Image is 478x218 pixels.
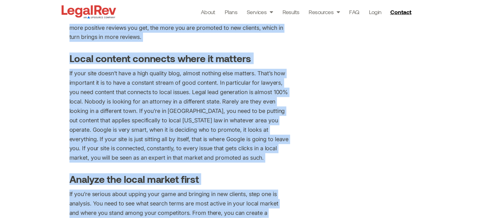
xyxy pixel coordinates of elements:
[309,8,340,16] a: Resources
[247,8,273,16] a: Services
[225,8,237,16] a: Plans
[201,8,215,16] a: About
[69,53,289,64] h3: Local content connects where it matters
[201,8,382,16] nav: Menu
[390,9,411,15] span: Contact
[369,8,381,16] a: Login
[282,8,299,16] a: Results
[387,7,415,17] a: Contact
[69,174,289,184] h3: Analyze the local market first
[349,8,359,16] a: FAQ
[69,69,289,162] p: If your site doesn’t have a high quality blog, almost nothing else matters. That’s how important ...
